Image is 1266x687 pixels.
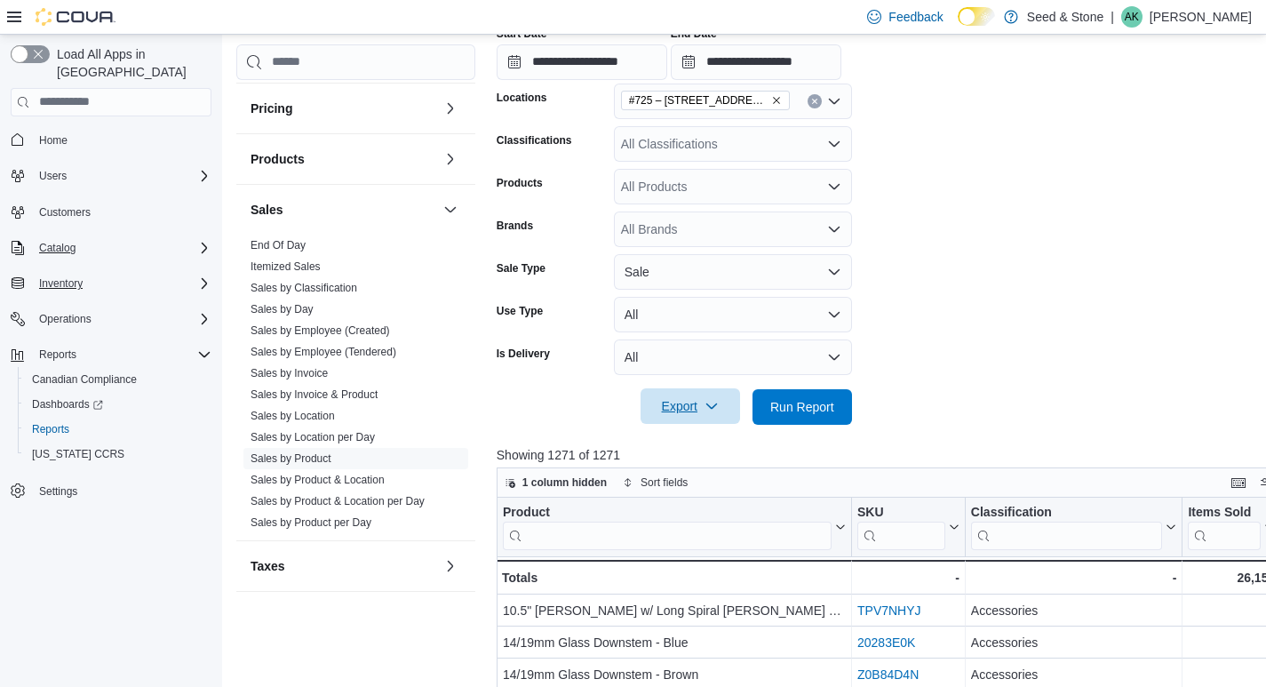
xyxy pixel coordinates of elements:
div: Sales [236,235,475,540]
button: Operations [4,307,219,332]
div: - [857,567,959,588]
label: Locations [497,91,547,105]
a: Sales by Location [251,410,335,422]
button: Inventory [4,271,219,296]
button: Open list of options [827,180,841,194]
span: Home [39,133,68,148]
a: Dashboards [18,392,219,417]
div: Accessories [971,632,1177,653]
button: Reports [4,342,219,367]
div: Accessories [971,664,1177,685]
button: Reports [32,344,84,365]
button: Settings [4,477,219,503]
a: Sales by Classification [251,282,357,294]
span: Sales by Employee (Created) [251,324,390,338]
a: Reports [25,419,76,440]
img: Cova [36,8,115,26]
button: Classification [971,504,1177,549]
span: Reports [39,347,76,362]
button: Products [440,148,461,170]
span: Settings [32,479,211,501]
span: Catalog [39,241,76,255]
button: Sales [251,201,436,219]
a: Sales by Product & Location per Day [251,495,425,507]
span: Operations [32,308,211,330]
button: Keyboard shortcuts [1228,472,1249,493]
button: All [614,340,852,375]
button: Users [4,164,219,188]
span: End Of Day [251,238,306,252]
button: Open list of options [827,137,841,151]
a: [US_STATE] CCRS [25,443,131,465]
button: Home [4,127,219,153]
div: Items Sold [1188,504,1261,521]
div: 14/19mm Glass Downstem - Blue [503,632,846,653]
div: Items Sold [1188,504,1261,549]
span: Sales by Product [251,451,331,466]
label: Sale Type [497,261,545,276]
a: Dashboards [25,394,110,415]
button: Taxes [251,557,436,575]
div: 10.5" [PERSON_NAME] w/ Long Spiral [PERSON_NAME] Shire Pipe - [GEOGRAPHIC_DATA] [503,600,846,621]
button: Catalog [32,237,83,259]
span: AK [1125,6,1139,28]
button: Products [251,150,436,168]
div: SKU [857,504,945,521]
h3: Pricing [251,100,292,117]
span: Customers [39,205,91,220]
button: Pricing [440,98,461,119]
button: Clear input [808,94,822,108]
a: Sales by Product & Location [251,474,385,486]
button: SKU [857,504,959,549]
button: Open list of options [827,94,841,108]
button: Customers [4,199,219,225]
a: Settings [32,481,84,502]
span: Sales by Product & Location [251,473,385,487]
a: Itemized Sales [251,260,321,273]
label: Classifications [497,133,572,148]
a: End Of Day [251,239,306,252]
div: - [971,567,1177,588]
div: Accessories [971,600,1177,621]
span: Canadian Compliance [32,372,137,387]
a: Sales by Product per Day [251,516,371,529]
span: Inventory [32,273,211,294]
span: Sort fields [641,475,688,490]
label: Brands [497,219,533,233]
button: 1 column hidden [498,472,614,493]
a: Home [32,130,75,151]
span: Users [39,169,67,183]
span: Itemized Sales [251,260,321,274]
a: Sales by Employee (Tendered) [251,346,396,358]
button: [US_STATE] CCRS [18,442,219,467]
span: Sales by Product per Day [251,515,371,530]
div: SKU URL [857,504,945,549]
p: [PERSON_NAME] [1150,6,1252,28]
h3: Taxes [251,557,285,575]
a: Sales by Product [251,452,331,465]
span: Washington CCRS [25,443,211,465]
span: [US_STATE] CCRS [32,447,124,461]
span: Feedback [888,8,943,26]
span: Catalog [32,237,211,259]
button: Pricing [251,100,436,117]
span: Dashboards [32,397,103,411]
label: Products [497,176,543,190]
div: Classification [971,504,1163,549]
span: Sales by Day [251,302,314,316]
span: Users [32,165,211,187]
span: Sales by Invoice & Product [251,387,378,402]
span: 1 column hidden [522,475,607,490]
button: Canadian Compliance [18,367,219,392]
label: Is Delivery [497,347,550,361]
a: Customers [32,202,98,223]
span: Home [32,129,211,151]
p: | [1111,6,1114,28]
a: Sales by Employee (Created) [251,324,390,337]
input: Press the down key to open a popover containing a calendar. [497,44,667,80]
span: Customers [32,201,211,223]
button: Export [641,388,740,424]
button: Sort fields [616,472,695,493]
label: Use Type [497,304,543,318]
